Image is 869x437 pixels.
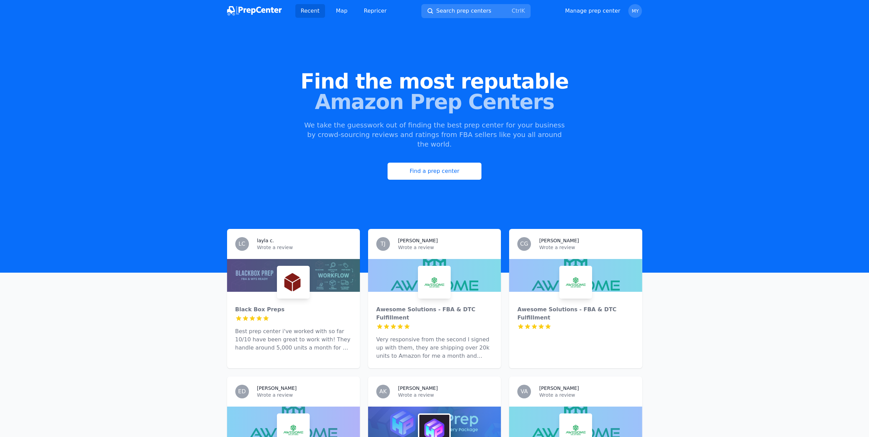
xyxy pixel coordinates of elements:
[257,392,352,398] p: Wrote a review
[331,4,353,18] a: Map
[227,229,360,368] a: LClayla c.Wrote a reviewBlack Box PrepsBlack Box PrepsBest prep center i've worked with so far 10...
[517,305,634,322] div: Awesome Solutions - FBA & DTC Fulfillment
[628,4,642,18] button: MY
[379,389,387,394] span: AK
[521,8,525,14] kbd: K
[388,163,482,180] a: Find a prep center
[398,244,493,251] p: Wrote a review
[376,305,493,322] div: Awesome Solutions - FBA & DTC Fulfillment
[11,71,858,92] span: Find the most reputable
[398,385,438,392] h3: [PERSON_NAME]
[235,305,352,314] div: Black Box Preps
[419,267,449,297] img: Awesome Solutions - FBA & DTC Fulfillment
[398,237,438,244] h3: [PERSON_NAME]
[235,327,352,352] p: Best prep center i've worked with so far 10/10 have been great to work with! They handle around 5...
[421,4,531,18] button: Search prep centersCtrlK
[11,92,858,112] span: Amazon Prep Centers
[381,241,386,247] span: TJ
[227,6,282,16] img: PrepCenter
[359,4,392,18] a: Repricer
[257,244,352,251] p: Wrote a review
[304,120,566,149] p: We take the guesswork out of finding the best prep center for your business by crowd-sourcing rev...
[509,229,642,368] a: CG[PERSON_NAME]Wrote a reviewAwesome Solutions - FBA & DTC FulfillmentAwesome Solutions - FBA & D...
[520,241,528,247] span: CG
[257,385,297,392] h3: [PERSON_NAME]
[561,267,591,297] img: Awesome Solutions - FBA & DTC Fulfillment
[436,7,491,15] span: Search prep centers
[368,229,501,368] a: TJ[PERSON_NAME]Wrote a reviewAwesome Solutions - FBA & DTC FulfillmentAwesome Solutions - FBA & D...
[295,4,325,18] a: Recent
[539,385,579,392] h3: [PERSON_NAME]
[565,7,620,15] a: Manage prep center
[238,241,245,247] span: LC
[539,237,579,244] h3: [PERSON_NAME]
[257,237,274,244] h3: layla c.
[539,244,634,251] p: Wrote a review
[512,8,521,14] kbd: Ctrl
[539,392,634,398] p: Wrote a review
[398,392,493,398] p: Wrote a review
[376,336,493,360] p: Very responsive from the second I signed up with them, they are shipping over 20k units to Amazon...
[632,9,639,13] span: MY
[521,389,528,394] span: VA
[278,267,308,297] img: Black Box Preps
[238,389,246,394] span: ED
